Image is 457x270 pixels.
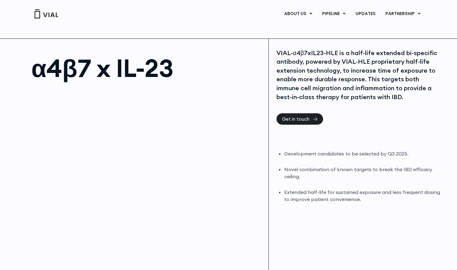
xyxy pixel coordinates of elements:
[380,9,426,19] a: PARTNERSHIPMenu Toggle
[282,117,310,121] span: Get in touch
[34,9,59,18] img: Vial Logo
[279,9,317,19] a: ABOUT USMenu Toggle
[284,150,441,157] li: Development candidates to be selected by Q3 2025.
[284,189,441,203] li: Extended half-life for sustained exposure and less frequent dosing to improve patient convenience.
[276,49,441,102] div: VIAL-α4β7xIL23-HLE is a half-life extended bi-specific antibody, powered by VIAL-HLE proprietary ...
[351,9,380,19] a: UPDATES
[284,166,441,180] li: Novel combination of known targets to break the IBD efficacy ceiling.
[317,9,350,19] a: PIPELINEMenu Toggle
[31,56,263,80] h1: α4β7 x IL-23
[276,113,323,125] a: Get in touch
